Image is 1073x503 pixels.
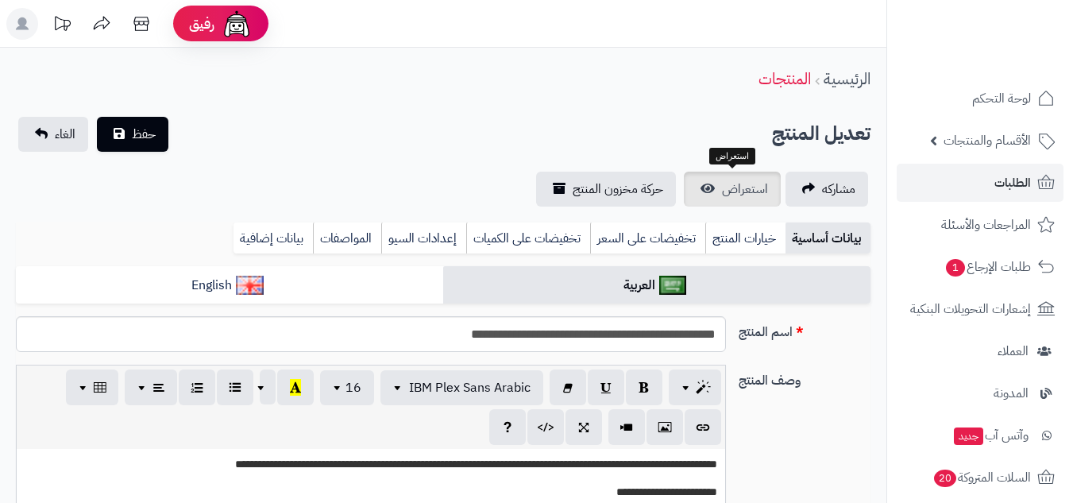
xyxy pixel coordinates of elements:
[97,117,168,152] button: حفظ
[785,172,868,207] a: مشاركه
[772,118,870,150] h2: تعديل المنتج
[972,87,1031,110] span: لوحة التحكم
[234,222,313,254] a: بيانات إضافية
[952,424,1029,447] span: وآتس آب
[941,214,1031,236] span: المراجعات والأسئلة
[18,117,88,152] a: الغاء
[132,125,156,144] span: حفظ
[732,316,877,342] label: اسم المنتج
[55,125,75,144] span: الغاء
[443,266,870,305] a: العربية
[705,222,785,254] a: خيارات المنتج
[16,266,443,305] a: English
[313,222,381,254] a: المواصفات
[189,14,214,33] span: رفيق
[965,44,1058,78] img: logo-2.png
[897,374,1063,412] a: المدونة
[221,8,253,40] img: ai-face.png
[709,148,755,165] div: استعراض
[42,8,82,44] a: تحديثات المنصة
[994,382,1029,404] span: المدونة
[732,365,877,390] label: وصف المنتج
[897,459,1063,497] a: السلات المتروكة20
[380,370,543,405] button: IBM Plex Sans Arabic
[659,276,687,295] img: العربية
[897,332,1063,370] a: العملاء
[897,206,1063,244] a: المراجعات والأسئلة
[934,470,956,487] span: 20
[236,276,264,295] img: English
[944,130,1031,152] span: الأقسام والمنتجات
[590,222,705,254] a: تخفيضات على السعر
[758,67,811,91] a: المنتجات
[824,67,870,91] a: الرئيسية
[897,79,1063,118] a: لوحة التحكم
[932,466,1031,489] span: السلات المتروكة
[998,340,1029,362] span: العملاء
[897,416,1063,455] a: وآتس آبجديد
[466,222,590,254] a: تخفيضات على الكميات
[946,259,965,277] span: 1
[994,172,1031,194] span: الطلبات
[722,180,768,199] span: استعراض
[684,172,781,207] a: استعراض
[536,172,676,207] a: حركة مخزون المنتج
[573,180,663,199] span: حركة مخزون المنتج
[897,164,1063,202] a: الطلبات
[785,222,870,254] a: بيانات أساسية
[345,378,361,397] span: 16
[944,256,1031,278] span: طلبات الإرجاع
[320,370,374,405] button: 16
[822,180,855,199] span: مشاركه
[381,222,466,254] a: إعدادات السيو
[897,290,1063,328] a: إشعارات التحويلات البنكية
[954,428,983,445] span: جديد
[897,248,1063,286] a: طلبات الإرجاع1
[409,378,531,397] span: IBM Plex Sans Arabic
[910,298,1031,320] span: إشعارات التحويلات البنكية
